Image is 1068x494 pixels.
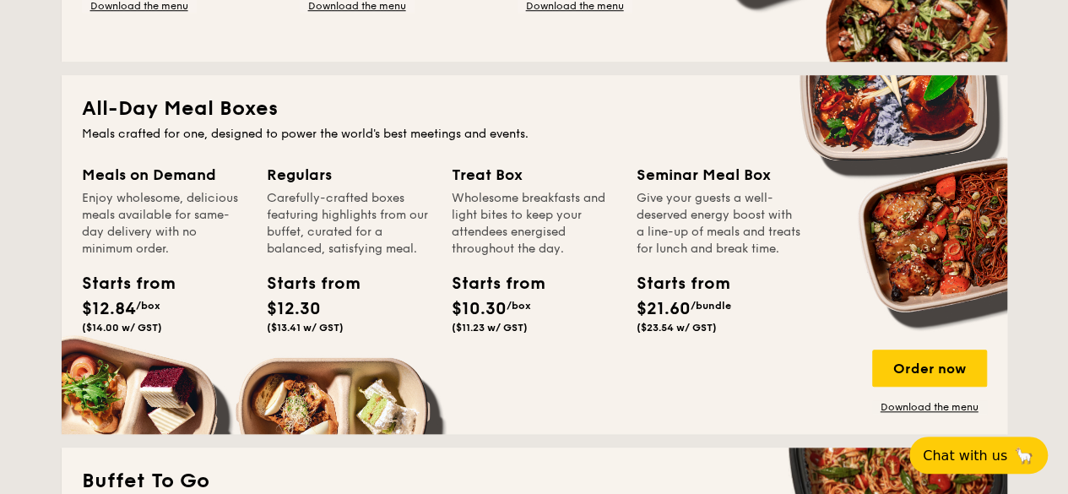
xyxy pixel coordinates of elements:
[452,299,507,319] span: $10.30
[637,271,713,296] div: Starts from
[82,126,987,143] div: Meals crafted for one, designed to power the world's best meetings and events.
[691,300,731,312] span: /bundle
[452,163,616,187] div: Treat Box
[637,322,717,334] span: ($23.54 w/ GST)
[82,322,162,334] span: ($14.00 w/ GST)
[452,271,528,296] div: Starts from
[136,300,160,312] span: /box
[1014,446,1034,465] span: 🦙
[452,322,528,334] span: ($11.23 w/ GST)
[637,190,801,258] div: Give your guests a well-deserved energy boost with a line-up of meals and treats for lunch and br...
[872,400,987,414] a: Download the menu
[82,163,247,187] div: Meals on Demand
[82,271,158,296] div: Starts from
[637,163,801,187] div: Seminar Meal Box
[267,271,343,296] div: Starts from
[452,190,616,258] div: Wholesome breakfasts and light bites to keep your attendees energised throughout the day.
[923,448,1007,464] span: Chat with us
[872,350,987,387] div: Order now
[267,322,344,334] span: ($13.41 w/ GST)
[637,299,691,319] span: $21.60
[267,190,431,258] div: Carefully-crafted boxes featuring highlights from our buffet, curated for a balanced, satisfying ...
[82,299,136,319] span: $12.84
[82,190,247,258] div: Enjoy wholesome, delicious meals available for same-day delivery with no minimum order.
[909,437,1048,474] button: Chat with us🦙
[82,95,987,122] h2: All-Day Meal Boxes
[267,299,321,319] span: $12.30
[267,163,431,187] div: Regulars
[507,300,531,312] span: /box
